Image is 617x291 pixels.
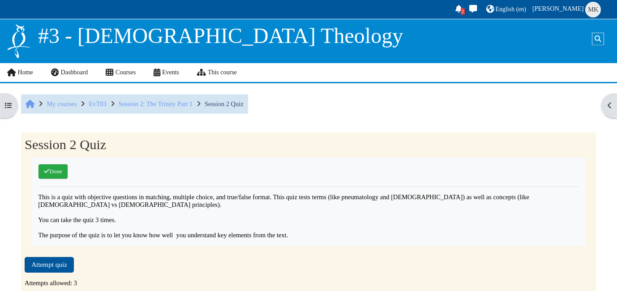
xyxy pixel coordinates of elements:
[42,63,97,82] a: Dashboard
[495,6,526,13] span: English ‎(en)‎
[97,63,145,82] a: Courses
[145,63,188,82] a: Events
[38,193,579,239] p: This is a quiz with objective questions in matching, multiple choice, and true/false format. This...
[6,23,31,59] img: Logo
[38,24,403,47] span: #3 - [DEMOGRAPHIC_DATA] Theology
[485,3,527,17] a: English ‎(en)‎
[585,2,601,17] span: Milla Kuwakino
[89,100,106,107] a: EvT03
[6,63,237,82] nav: Site links
[468,5,478,13] i: Toggle messaging drawer
[162,69,179,76] span: Events
[461,8,465,15] div: 2
[47,100,77,107] a: My courses
[532,5,584,12] span: [PERSON_NAME]
[25,257,74,273] button: Attempt quiz
[205,100,244,107] a: Session 2 Quiz
[188,63,246,82] a: This course
[21,94,248,113] nav: Breadcrumb
[18,69,33,76] span: Home
[453,3,465,17] div: Show notification window with 2 new notifications
[25,137,592,153] h2: Session 2 Quiz
[116,69,136,76] span: Courses
[467,3,480,17] a: Toggle messaging drawer There are 0 unread conversations
[531,1,604,18] a: User menu
[61,69,88,76] span: Dashboard
[119,100,193,107] a: Session 2: The Trinity Part 1
[25,279,592,287] p: Attempts allowed: 3
[38,164,68,179] button: Session 2 Quiz is marked as done. Press to undo.
[26,104,34,105] span: Home
[208,69,237,76] span: This course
